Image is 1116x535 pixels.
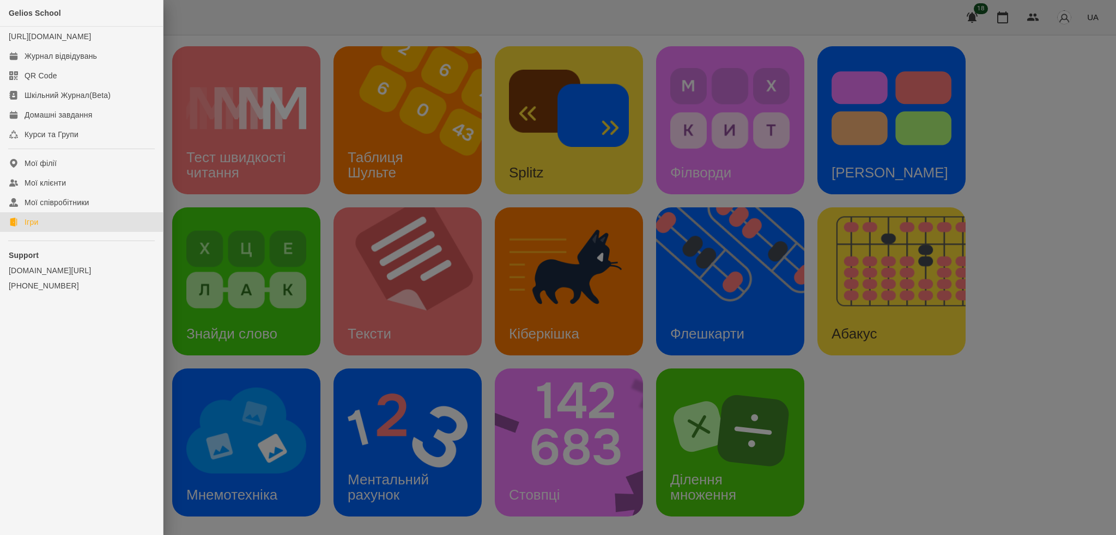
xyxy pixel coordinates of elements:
div: Домашні завдання [25,109,92,120]
span: Gelios School [9,9,61,17]
a: [PHONE_NUMBER] [9,280,154,291]
a: [DOMAIN_NAME][URL] [9,265,154,276]
div: QR Code [25,70,57,81]
div: Мої клієнти [25,177,66,188]
div: Журнал відвідувань [25,51,97,62]
div: Мої філії [25,158,57,169]
div: Ігри [25,217,38,227]
div: Шкільний Журнал(Beta) [25,90,111,101]
div: Мої співробітники [25,197,89,208]
a: [URL][DOMAIN_NAME] [9,32,91,41]
p: Support [9,250,154,261]
div: Курси та Групи [25,129,78,140]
